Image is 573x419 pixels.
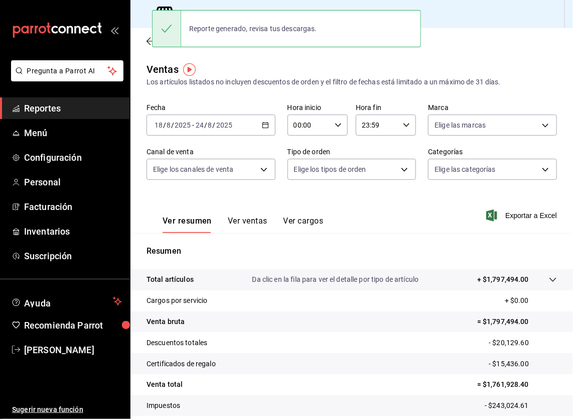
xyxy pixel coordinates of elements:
button: Regresar [147,36,198,46]
span: Ayuda [24,295,109,307]
span: Pregunta a Parrot AI [27,66,108,76]
p: Venta total [147,379,183,390]
p: + $1,797,494.00 [477,274,529,285]
button: Ver ventas [228,216,267,233]
span: Elige los canales de venta [153,164,233,174]
label: Hora inicio [288,104,348,112]
input: -- [195,121,204,129]
label: Hora fin [356,104,416,112]
label: Tipo de orden [288,149,416,156]
div: navigation tabs [163,216,323,233]
span: Personal [24,175,122,189]
div: Los artículos listados no incluyen descuentos de orden y el filtro de fechas está limitado a un m... [147,77,557,87]
input: -- [208,121,213,129]
span: Elige las marcas [435,120,486,130]
p: Cargos por servicio [147,295,208,306]
p: - $20,129.60 [489,338,557,348]
span: Facturación [24,200,122,214]
span: Suscripción [24,249,122,263]
label: Marca [428,104,557,112]
p: - $15,436.00 [489,359,557,369]
span: Reportes [24,101,122,115]
span: Configuración [24,151,122,164]
button: open_drawer_menu [110,26,118,34]
p: Descuentos totales [147,338,207,348]
button: Ver resumen [163,216,212,233]
span: / [163,121,166,129]
p: Certificados de regalo [147,359,216,369]
span: Recomienda Parrot [24,319,122,332]
span: / [204,121,207,129]
img: Tooltip marker [183,63,196,76]
label: Fecha [147,104,275,112]
span: / [213,121,216,129]
button: Ver cargos [283,216,324,233]
input: ---- [174,121,191,129]
p: - $243,024.61 [485,400,557,411]
p: + $0.00 [505,295,557,306]
p: Impuestos [147,400,180,411]
input: ---- [216,121,233,129]
span: Menú [24,126,122,140]
span: - [192,121,194,129]
p: = $1,797,494.00 [477,317,557,327]
p: Da clic en la fila para ver el detalle por tipo de artículo [252,274,419,285]
div: Reporte generado, revisa tus descargas. [181,18,325,40]
span: Elige los tipos de orden [294,164,366,174]
p: = $1,761,928.40 [477,379,557,390]
div: Ventas [147,62,179,77]
p: Venta bruta [147,317,185,327]
span: Elige las categorías [435,164,496,174]
span: Sugerir nueva función [12,404,122,415]
span: [PERSON_NAME] [24,343,122,357]
input: -- [154,121,163,129]
a: Pregunta a Parrot AI [7,73,123,83]
span: / [171,121,174,129]
span: Inventarios [24,225,122,238]
input: -- [166,121,171,129]
label: Canal de venta [147,149,275,156]
p: Total artículos [147,274,194,285]
button: Exportar a Excel [488,209,557,222]
label: Categorías [428,149,557,156]
p: Resumen [147,245,557,257]
button: Pregunta a Parrot AI [11,60,123,81]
